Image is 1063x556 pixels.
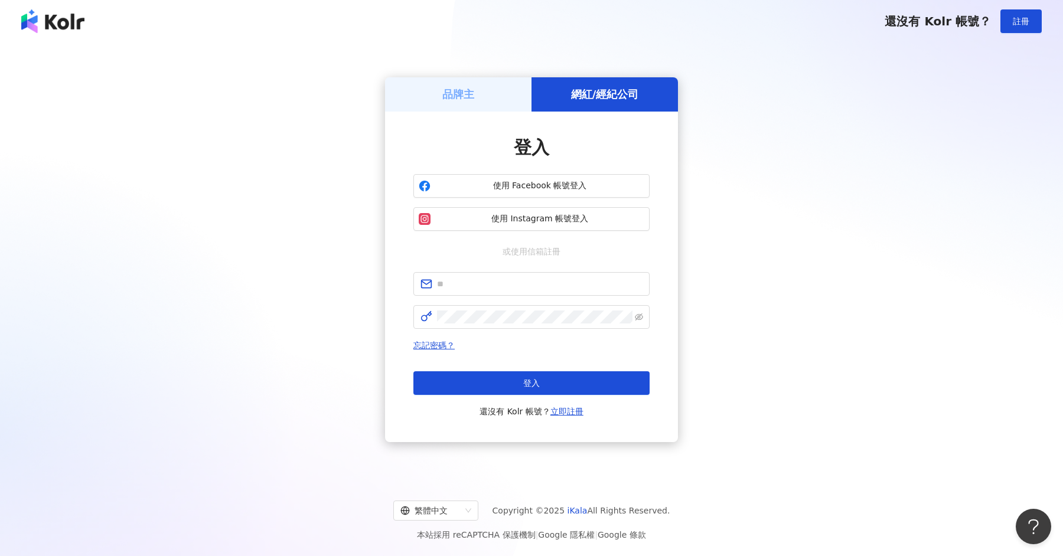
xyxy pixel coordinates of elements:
[400,501,461,520] div: 繁體中文
[435,180,644,192] span: 使用 Facebook 帳號登入
[523,378,540,388] span: 登入
[635,313,643,321] span: eye-invisible
[21,9,84,33] img: logo
[480,404,583,418] span: 還沒有 Kolr 帳號？
[493,503,670,518] span: Copyright © 2025 All Rights Reserved.
[413,174,650,198] button: 使用 Facebook 帳號登入
[494,245,569,258] span: 或使用信箱註冊
[417,528,645,542] span: 本站採用 reCAPTCHA 保護機制
[550,407,583,416] a: 立即註冊
[1000,9,1042,33] button: 註冊
[538,530,595,539] a: Google 隱私權
[571,87,639,102] h5: 網紅/經紀公司
[536,530,539,539] span: |
[885,14,991,28] span: 還沒有 Kolr 帳號？
[568,506,588,515] a: iKala
[1013,17,1029,26] span: 註冊
[442,87,474,102] h5: 品牌主
[413,371,650,395] button: 登入
[413,341,455,350] a: 忘記密碼？
[514,137,549,158] span: 登入
[435,213,644,225] span: 使用 Instagram 帳號登入
[1016,509,1051,544] iframe: Help Scout Beacon - Open
[598,530,646,539] a: Google 條款
[595,530,598,539] span: |
[413,207,650,231] button: 使用 Instagram 帳號登入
